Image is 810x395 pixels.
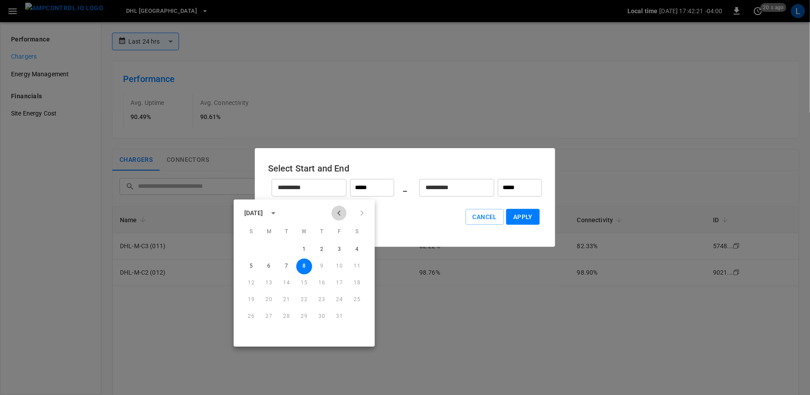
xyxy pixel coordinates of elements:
span: Thursday [314,224,330,241]
h6: Select Start and End [268,161,542,175]
button: 7 [279,259,295,275]
span: Sunday [243,224,259,241]
span: Friday [332,224,347,241]
button: 3 [332,242,347,258]
span: Monday [261,224,277,241]
span: Wednesday [296,224,312,241]
button: 5 [243,259,259,275]
button: 4 [349,242,365,258]
button: Cancel [466,209,504,225]
button: 2 [314,242,330,258]
div: [DATE] [244,209,263,218]
h6: _ [403,181,407,195]
button: 8 [296,259,312,275]
button: 6 [261,259,277,275]
span: Tuesday [279,224,295,241]
button: calendar view is open, switch to year view [266,206,281,221]
span: Saturday [349,224,365,241]
button: Apply [506,209,540,225]
button: Previous month [332,206,347,221]
button: 1 [296,242,312,258]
